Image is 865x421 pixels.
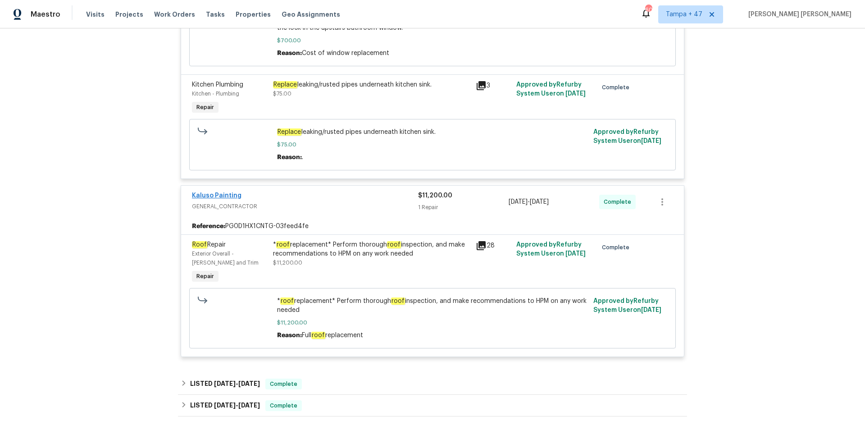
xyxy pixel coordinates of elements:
span: - [214,402,260,408]
span: Tasks [206,11,225,18]
span: Repair [193,272,218,281]
span: Complete [266,380,301,389]
span: [DATE] [530,199,549,205]
span: [DATE] [565,251,586,257]
span: Kitchen Plumbing [192,82,243,88]
span: Approved by Refurby System User on [516,242,586,257]
div: 28 [476,240,511,251]
div: LISTED [DATE]-[DATE]Complete [178,373,687,395]
span: Exterior Overall - [PERSON_NAME] and Trim [192,251,259,265]
span: $75.00 [277,140,588,149]
span: Approved by Refurby System User on [593,129,661,144]
h6: LISTED [190,400,260,411]
em: roof [391,297,405,305]
span: . [302,154,303,160]
span: $700.00 [277,36,588,45]
span: $11,200.00 [418,192,452,199]
span: [DATE] [565,91,586,97]
em: Replace [273,81,297,88]
span: Complete [602,243,633,252]
span: GENERAL_CONTRACTOR [192,202,418,211]
span: $11,200.00 [273,260,302,265]
span: [DATE] [238,402,260,408]
div: * replacement* Perform thorough inspection, and make recommendations to HPM on any work needed [273,240,470,258]
span: Cost of window replacement [302,50,389,56]
span: * replacement* Perform thorough inspection, and make recommendations to HPM on any work needed [277,297,588,315]
span: [PERSON_NAME] [PERSON_NAME] [745,10,851,19]
span: Kitchen - Plumbing [192,91,239,96]
span: $11,200.00 [277,318,588,327]
div: leaking/rusted pipes underneath kitchen sink. [273,80,470,89]
span: Approved by Refurby System User on [516,82,586,97]
span: [DATE] [641,138,661,144]
div: LISTED [DATE]-[DATE]Complete [178,395,687,416]
em: roof [387,241,401,248]
span: Repair [192,241,226,248]
span: Approved by Refurby System User on [593,298,661,313]
span: Tampa + 47 [666,10,702,19]
div: 609 [645,5,651,14]
div: PG0D1HX1CNTG-03feed4fe [181,218,684,234]
span: Complete [266,401,301,410]
div: 1 Repair [418,203,509,212]
div: 3 [476,80,511,91]
span: Reason: [277,332,302,339]
span: Visits [86,10,105,19]
span: - [509,197,549,206]
span: Complete [602,83,633,92]
span: Complete [604,197,635,206]
span: - [214,380,260,387]
span: [DATE] [509,199,528,205]
span: [DATE] [214,402,236,408]
span: Reason: [277,154,302,160]
span: $75.00 [273,91,291,96]
span: leaking/rusted pipes underneath kitchen sink. [277,128,588,137]
span: [DATE] [641,307,661,313]
span: Repair [193,103,218,112]
b: Reference: [192,222,225,231]
span: [DATE] [238,380,260,387]
span: Work Orders [154,10,195,19]
span: Projects [115,10,143,19]
span: Full replacement [302,332,363,339]
span: Reason: [277,50,302,56]
em: roof [280,297,294,305]
a: Kaluso Painting [192,192,241,199]
em: roof [311,332,325,339]
span: [DATE] [214,380,236,387]
h6: LISTED [190,379,260,389]
span: Geo Assignments [282,10,340,19]
em: roof [276,241,290,248]
em: Replace [277,128,301,136]
em: Roof [192,241,207,248]
span: Properties [236,10,271,19]
span: Maestro [31,10,60,19]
